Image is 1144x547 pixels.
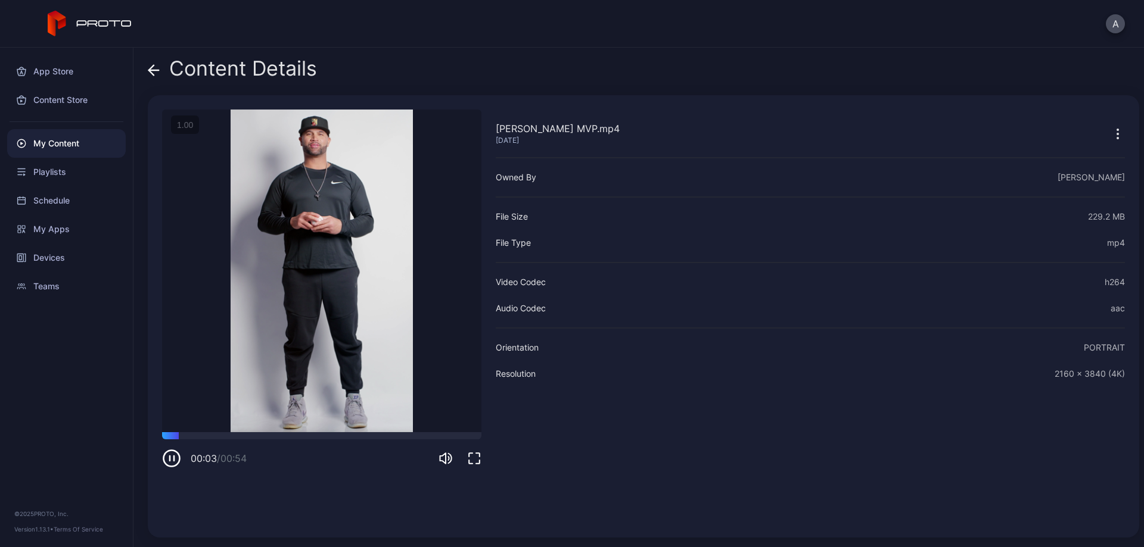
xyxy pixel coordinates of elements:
[14,509,119,518] div: © 2025 PROTO, Inc.
[496,367,536,381] div: Resolution
[191,451,247,465] div: 00:03
[7,86,126,114] a: Content Store
[217,452,247,464] span: / 00:54
[496,121,620,136] div: [PERSON_NAME] MVP.mp4
[496,136,620,145] div: [DATE]
[162,110,481,432] video: Sorry, your browser doesn‘t support embedded videos
[148,57,317,86] div: Content Details
[496,275,546,289] div: Video Codec
[14,526,54,533] span: Version 1.13.1 •
[1055,367,1125,381] div: 2160 x 3840 (4K)
[1088,210,1125,224] div: 229.2 MB
[1084,340,1125,355] div: PORTRAIT
[1111,301,1125,315] div: aac
[496,301,546,315] div: Audio Codec
[7,57,126,86] a: App Store
[7,186,126,215] a: Schedule
[7,243,126,272] a: Devices
[54,526,103,533] a: Terms Of Service
[1107,236,1125,250] div: mp4
[7,215,126,243] a: My Apps
[7,129,126,158] a: My Content
[1105,275,1125,289] div: h264
[7,272,126,301] a: Teams
[496,170,536,185] div: Owned By
[7,158,126,186] a: Playlists
[1106,14,1125,33] button: A
[496,210,528,224] div: File Size
[496,236,531,250] div: File Type
[496,340,539,355] div: Orientation
[1058,170,1125,185] div: [PERSON_NAME]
